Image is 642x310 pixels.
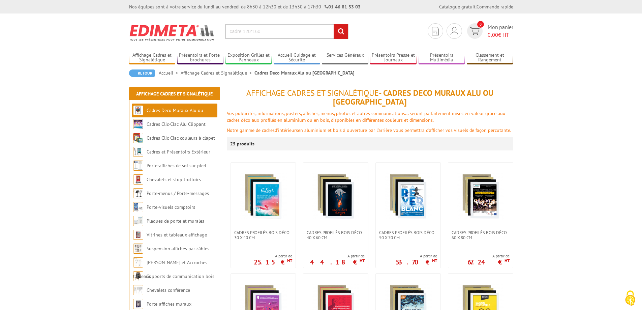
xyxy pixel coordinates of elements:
span: A partir de [254,253,292,259]
span: A partir de [396,253,437,259]
img: Cadres et Présentoirs Extérieur [133,147,143,157]
a: Présentoirs et Porte-brochures [177,52,224,63]
a: Exposition Grilles et Panneaux [225,52,272,63]
a: Cadres Clic-Clac Alu Clippant [147,121,206,127]
img: Porte-affiches de sol sur pied [133,161,143,171]
strong: 01 46 81 33 03 [325,4,361,10]
h1: - Cadres Deco Muraux Alu ou [GEOGRAPHIC_DATA] [227,89,513,107]
a: Suspension affiches par câbles [147,246,209,252]
span: Cadres Profilés Bois Déco 50 x 70 cm [379,230,437,240]
a: devis rapide 0 Mon panier 0,00€ HT [465,23,513,39]
img: Chevalets conférence [133,285,143,295]
a: Chevalets et stop trottoirs [147,176,201,182]
img: Porte-affiches muraux [133,299,143,309]
span: 0,00 [488,31,498,38]
input: Rechercher un produit ou une référence... [225,24,348,39]
input: rechercher [334,24,348,39]
img: Cimaises et Accroches tableaux [133,257,143,267]
span: 0 [477,21,484,28]
font: d'intérieurs [275,127,298,133]
img: devis rapide [451,27,458,35]
a: Chevalets conférence [147,287,190,293]
span: Affichage Cadres et Signalétique [246,88,379,98]
p: 44.18 € [310,260,365,264]
img: Cadres Profilés Bois Déco 60 x 80 cm [457,173,504,220]
img: Cadres Deco Muraux Alu ou Bois [133,105,143,115]
img: Vitrines et tableaux affichage [133,230,143,240]
font: en aluminium et bois à ouverture par l'arrière vous permettra d’afficher vos visuels de façon per... [298,127,511,133]
a: Porte-affiches de sol sur pied [147,163,206,169]
a: Présentoirs Multimédia [419,52,465,63]
sup: HT [360,258,365,263]
a: Plaques de porte et murales [147,218,204,224]
a: Présentoirs Presse et Journaux [370,52,417,63]
a: Cadres Profilés Bois Déco 50 x 70 cm [376,230,440,240]
sup: HT [432,258,437,263]
a: Cadres Profilés Bois Déco 30 x 40 cm [231,230,296,240]
span: A partir de [310,253,365,259]
a: Accueil [159,70,181,76]
p: 25.15 € [254,260,292,264]
div: Nos équipes sont à votre service du lundi au vendredi de 8h30 à 12h30 et de 13h30 à 17h30 [129,3,361,10]
a: Commande rapide [477,4,513,10]
a: Porte-menus / Porte-messages [147,190,209,196]
a: Cadres Clic-Clac couleurs à clapet [147,135,215,141]
a: Affichage Cadres et Signalétique [181,70,254,76]
font: Notre gamme de cadres [227,127,275,133]
span: Cadres Profilés Bois Déco 60 x 80 cm [452,230,510,240]
a: Cadres Profilés Bois Déco 40 x 60 cm [303,230,368,240]
img: Cadres Profilés Bois Déco 40 x 60 cm [312,173,359,220]
a: Porte-affiches muraux [147,301,191,307]
img: Cadres Profilés Bois Déco 50 x 70 cm [385,173,432,220]
a: Retour [129,69,155,77]
a: Cadres Profilés Bois Déco 60 x 80 cm [448,230,513,240]
button: Cookies (fenêtre modale) [618,287,642,310]
p: 25 produits [230,137,255,150]
img: Porte-visuels comptoirs [133,202,143,212]
img: Cadres Profilés Bois Déco 30 x 40 cm [240,173,287,220]
a: Porte-visuels comptoirs [147,204,195,210]
img: Edimeta [129,20,215,45]
font: Vos publicités, informations, posters, affiches, menus, photos et autres communications... seront... [227,110,505,123]
img: Suspension affiches par câbles [133,244,143,254]
a: Affichage Cadres et Signalétique [129,52,176,63]
p: 53.70 € [396,260,437,264]
a: Cadres et Présentoirs Extérieur [147,149,210,155]
img: devis rapide [432,27,439,35]
span: Cadres Profilés Bois Déco 40 x 60 cm [307,230,365,240]
a: Accueil Guidage et Sécurité [274,52,320,63]
sup: HT [287,258,292,263]
a: Cadres Deco Muraux Alu ou [GEOGRAPHIC_DATA] [133,107,203,127]
a: Supports de communication bois [147,273,214,279]
a: Affichage Cadres et Signalétique [136,91,213,97]
span: Cadres Profilés Bois Déco 30 x 40 cm [234,230,292,240]
img: Cadres Clic-Clac couleurs à clapet [133,133,143,143]
div: | [439,3,513,10]
a: Vitrines et tableaux affichage [147,232,207,238]
a: Classement et Rangement [467,52,513,63]
img: Plaques de porte et murales [133,216,143,226]
span: € HT [488,31,513,39]
img: Cookies (fenêtre modale) [622,290,639,307]
span: Mon panier [488,23,513,39]
a: Services Généraux [322,52,368,63]
a: Catalogue gratuit [439,4,476,10]
img: devis rapide [470,27,480,35]
img: Porte-menus / Porte-messages [133,188,143,198]
p: 67.24 € [467,260,510,264]
span: A partir de [467,253,510,259]
li: Cadres Deco Muraux Alu ou [GEOGRAPHIC_DATA] [254,69,355,76]
a: [PERSON_NAME] et Accroches tableaux [133,259,207,279]
img: Chevalets et stop trottoirs [133,174,143,185]
sup: HT [505,258,510,263]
